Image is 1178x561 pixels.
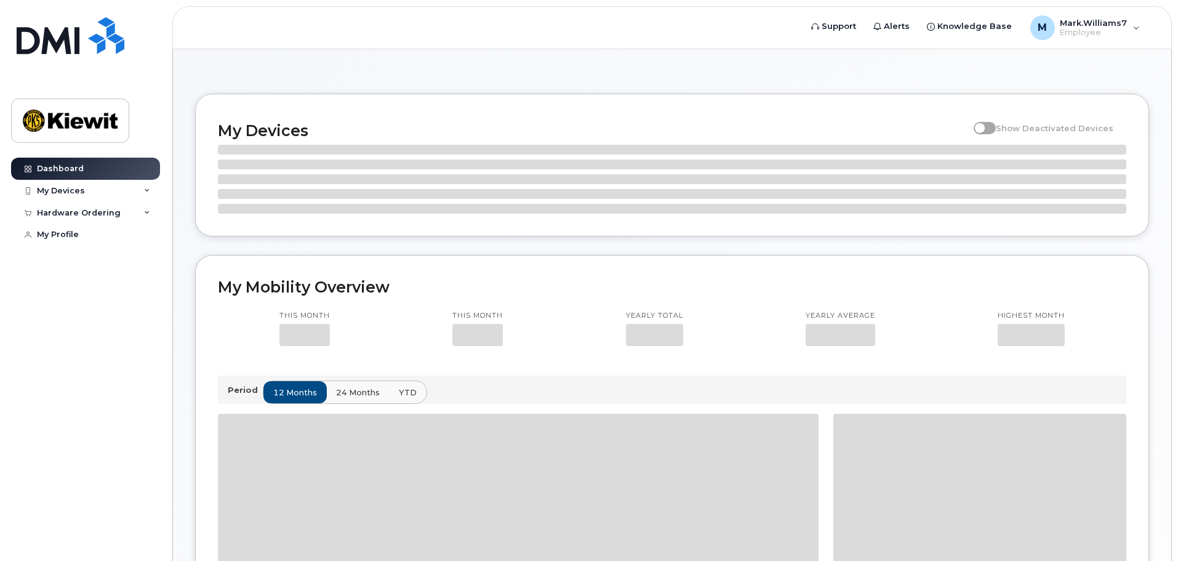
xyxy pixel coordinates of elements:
h2: My Mobility Overview [218,278,1126,296]
span: 24 months [336,387,380,398]
p: Yearly average [806,311,875,321]
p: This month [279,311,330,321]
p: Yearly total [626,311,683,321]
span: YTD [399,387,417,398]
p: This month [452,311,503,321]
p: Highest month [998,311,1065,321]
span: Show Deactivated Devices [996,123,1113,133]
input: Show Deactivated Devices [974,116,984,126]
p: Period [228,384,263,396]
h2: My Devices [218,121,968,140]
